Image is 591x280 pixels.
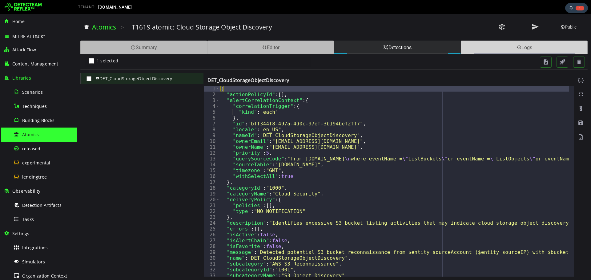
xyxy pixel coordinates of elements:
span: 1 selected [20,44,41,49]
span: Public [484,10,500,15]
div: Summary [3,26,130,40]
div: 10 [127,124,143,130]
div: 9 [127,118,143,124]
div: DET_CloudStorageObjectDiscovery [127,59,497,71]
span: Home [12,18,25,24]
sup: ® [43,34,45,37]
div: 7 [127,107,143,112]
button: Public [476,9,507,17]
span: [DOMAIN_NAME] [98,5,132,10]
span: Atomics [22,132,39,137]
div: Task Notifications [565,3,588,13]
span: Toggle code folding, rows 20 through 23 [139,183,143,188]
div: 3 [127,83,143,89]
span: Simulators [22,259,45,265]
span: Techniques [22,103,47,109]
span: Settings [12,231,30,236]
div: Logs [384,26,511,40]
div: 33 [127,258,143,264]
div: 5 [127,95,143,101]
span: Building Blocks [22,117,54,123]
div: 24 [127,206,143,212]
span: lendingtree [22,174,47,180]
div: 12 [127,136,143,142]
span: Organization Context [22,273,67,279]
div: 11 [127,130,143,136]
div: 28 [127,229,143,235]
span: Toggle code folding, rows 3 through 17 [139,83,142,89]
div: 6 [127,101,143,107]
div: 15 [127,153,143,159]
span: MITRE ATT&CK [12,34,46,39]
div: 31 [127,247,143,253]
div: 16 [127,159,143,165]
img: Detecteam logo [5,2,42,12]
span: Observability [12,188,41,194]
div: 8 [127,112,143,118]
div: 21 [127,188,143,194]
span: Tasks [22,216,34,222]
div: 23 [127,200,143,206]
div: 18 [127,171,143,177]
span: Attack Flow [12,47,36,53]
div: 13 [127,142,143,148]
span: Detection Artifacts [22,202,62,208]
span: Toggle code folding, rows 1 through 34 [139,72,142,77]
div: 27 [127,223,143,229]
span: Content Management [12,61,58,67]
div: 25 [127,212,143,218]
div: 1 [127,72,143,77]
span: Toggle code folding, rows 4 through 6 [139,89,142,95]
div: 30 [127,241,143,247]
span: Integrations [22,245,48,250]
div: 2 [127,77,143,83]
span: DET_CloudStorageObjectDiscovery [17,60,95,69]
div: 20 [127,183,143,188]
span: experimental [22,160,50,166]
div: 26 [127,218,143,223]
div: 29 [127,235,143,241]
span: released [22,146,41,152]
div: 19 [127,177,143,183]
div: 32 [127,253,143,258]
a: Atomics [15,9,39,17]
div: 22 [127,194,143,200]
h3: T1619 atomic: Cloud Storage Object Discovery [55,9,195,17]
div: Editor [130,26,257,40]
div: Detections [257,26,384,40]
span: > [44,10,47,17]
span: TENANT: [78,5,96,9]
div: 17 [127,165,143,171]
div: 4 [127,89,143,95]
span: Scenarios [22,89,43,95]
span: 1 [576,6,584,10]
div: 14 [127,148,143,153]
span: Libraries [12,75,31,81]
